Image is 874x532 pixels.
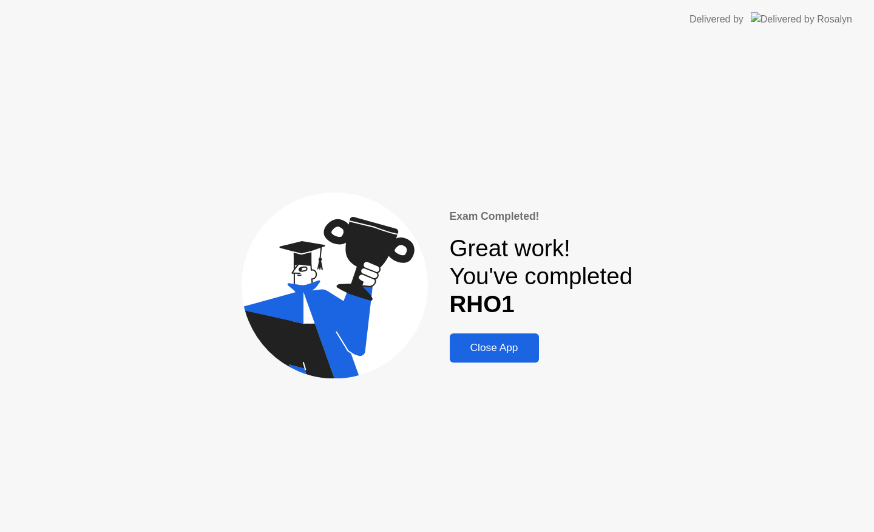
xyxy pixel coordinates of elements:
div: Close App [453,341,535,354]
div: Exam Completed! [450,208,633,224]
div: Delivered by [689,12,744,27]
div: Great work! You've completed [450,234,633,319]
img: Delivered by Rosalyn [751,12,852,26]
button: Close App [450,333,539,363]
b: RHO1 [450,291,515,317]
